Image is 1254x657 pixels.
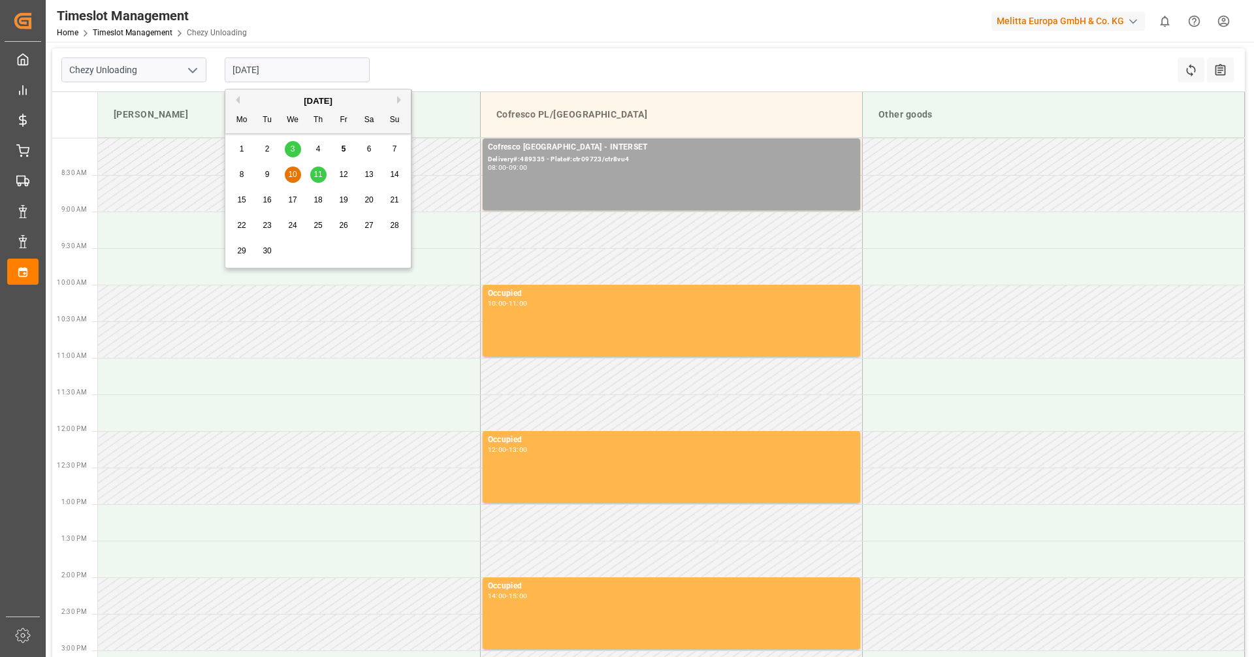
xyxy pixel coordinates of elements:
[57,28,78,37] a: Home
[225,57,370,82] input: DD-MM-YYYY
[57,462,87,469] span: 12:30 PM
[61,608,87,615] span: 2:30 PM
[108,103,470,127] div: [PERSON_NAME]
[310,141,327,157] div: Choose Thursday, September 4th, 2025
[237,246,246,255] span: 29
[61,169,87,176] span: 8:30 AM
[232,96,240,104] button: Previous Month
[509,593,528,599] div: 15:00
[259,192,276,208] div: Choose Tuesday, September 16th, 2025
[506,593,508,599] div: -
[316,144,321,153] span: 4
[225,95,411,108] div: [DATE]
[285,112,301,129] div: We
[61,242,87,249] span: 9:30 AM
[310,192,327,208] div: Choose Thursday, September 18th, 2025
[1150,7,1180,36] button: show 0 new notifications
[361,167,378,183] div: Choose Saturday, September 13th, 2025
[285,217,301,234] div: Choose Wednesday, September 24th, 2025
[61,645,87,652] span: 3:00 PM
[285,192,301,208] div: Choose Wednesday, September 17th, 2025
[61,571,87,579] span: 2:00 PM
[310,167,327,183] div: Choose Thursday, September 11th, 2025
[310,217,327,234] div: Choose Thursday, September 25th, 2025
[61,206,87,213] span: 9:00 AM
[57,6,247,25] div: Timeslot Management
[364,221,373,230] span: 27
[57,389,87,396] span: 11:30 AM
[488,287,855,300] div: Occupied
[237,221,246,230] span: 22
[57,425,87,432] span: 12:00 PM
[506,300,508,306] div: -
[387,112,403,129] div: Su
[991,8,1150,33] button: Melitta Europa GmbH & Co. KG
[336,141,352,157] div: Choose Friday, September 5th, 2025
[265,170,270,179] span: 9
[361,192,378,208] div: Choose Saturday, September 20th, 2025
[234,192,250,208] div: Choose Monday, September 15th, 2025
[361,217,378,234] div: Choose Saturday, September 27th, 2025
[259,112,276,129] div: Tu
[339,195,347,204] span: 19
[991,12,1145,31] div: Melitta Europa GmbH & Co. KG
[265,144,270,153] span: 2
[310,112,327,129] div: Th
[488,154,855,165] div: Delivery#:489335 - Plate#:ctr09723/ctr8vu4
[488,580,855,593] div: Occupied
[387,167,403,183] div: Choose Sunday, September 14th, 2025
[509,447,528,453] div: 13:00
[291,144,295,153] span: 3
[288,221,297,230] span: 24
[361,112,378,129] div: Sa
[263,246,271,255] span: 30
[364,195,373,204] span: 20
[182,60,202,80] button: open menu
[364,170,373,179] span: 13
[237,195,246,204] span: 15
[234,141,250,157] div: Choose Monday, September 1st, 2025
[93,28,172,37] a: Timeslot Management
[57,352,87,359] span: 11:00 AM
[1180,7,1209,36] button: Help Center
[259,167,276,183] div: Choose Tuesday, September 9th, 2025
[342,144,346,153] span: 5
[390,221,398,230] span: 28
[336,217,352,234] div: Choose Friday, September 26th, 2025
[313,170,322,179] span: 11
[387,141,403,157] div: Choose Sunday, September 7th, 2025
[506,447,508,453] div: -
[57,315,87,323] span: 10:30 AM
[506,165,508,170] div: -
[367,144,372,153] span: 6
[285,141,301,157] div: Choose Wednesday, September 3rd, 2025
[259,141,276,157] div: Choose Tuesday, September 2nd, 2025
[387,217,403,234] div: Choose Sunday, September 28th, 2025
[397,96,405,104] button: Next Month
[259,243,276,259] div: Choose Tuesday, September 30th, 2025
[488,300,507,306] div: 10:00
[234,217,250,234] div: Choose Monday, September 22nd, 2025
[313,195,322,204] span: 18
[313,221,322,230] span: 25
[491,103,852,127] div: Cofresco PL/[GEOGRAPHIC_DATA]
[229,136,408,264] div: month 2025-09
[288,170,297,179] span: 10
[339,170,347,179] span: 12
[390,170,398,179] span: 14
[234,243,250,259] div: Choose Monday, September 29th, 2025
[61,57,206,82] input: Type to search/select
[259,217,276,234] div: Choose Tuesday, September 23rd, 2025
[336,112,352,129] div: Fr
[288,195,297,204] span: 17
[336,192,352,208] div: Choose Friday, September 19th, 2025
[336,167,352,183] div: Choose Friday, September 12th, 2025
[488,165,507,170] div: 08:00
[240,144,244,153] span: 1
[488,593,507,599] div: 14:00
[509,165,528,170] div: 09:00
[263,195,271,204] span: 16
[488,447,507,453] div: 12:00
[234,167,250,183] div: Choose Monday, September 8th, 2025
[285,167,301,183] div: Choose Wednesday, September 10th, 2025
